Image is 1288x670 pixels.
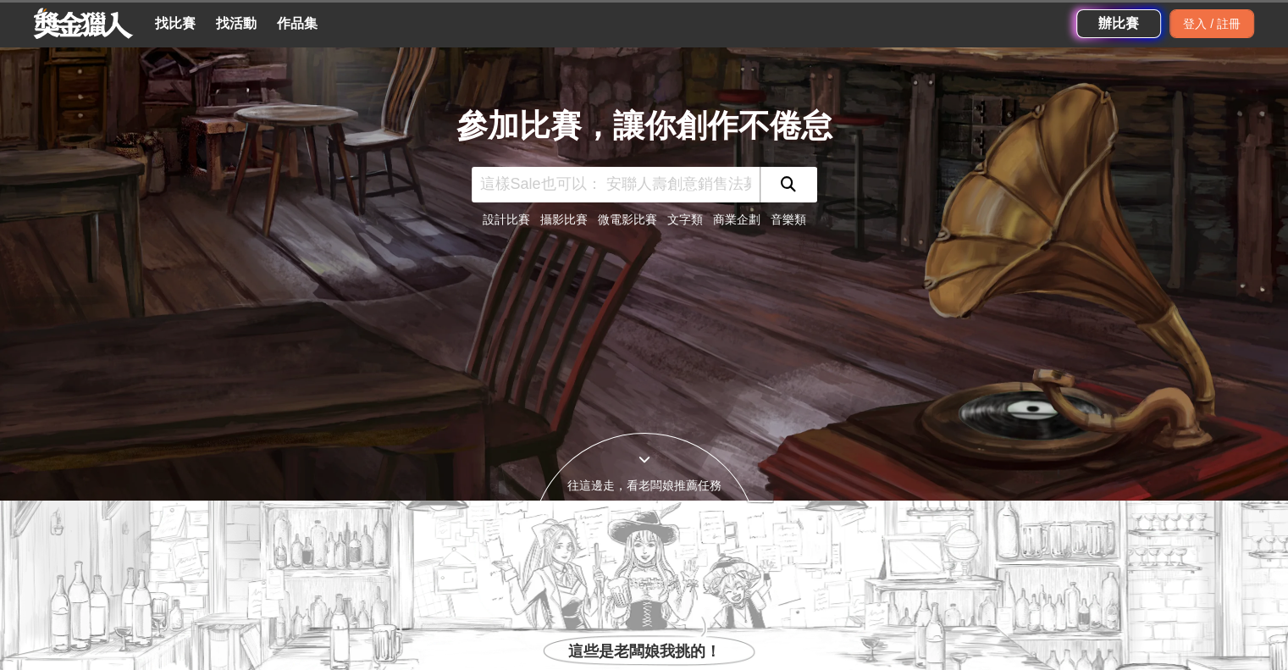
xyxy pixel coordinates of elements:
a: 商業企劃 [713,213,760,226]
a: 作品集 [270,12,324,36]
a: 找活動 [209,12,263,36]
a: 音樂類 [771,213,806,226]
a: 設計比賽 [483,213,530,226]
div: 登入 / 註冊 [1169,9,1254,38]
span: 這些是老闆娘我挑的！ [568,640,721,663]
a: 找比賽 [148,12,202,36]
a: 文字類 [667,213,703,226]
div: 參加比賽，讓你創作不倦怠 [456,102,832,150]
a: 攝影比賽 [540,213,588,226]
a: 辦比賽 [1076,9,1161,38]
input: 這樣Sale也可以： 安聯人壽創意銷售法募集 [472,167,760,202]
div: 往這邊走，看老闆娘推薦任務 [531,477,758,495]
a: 微電影比賽 [598,213,657,226]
